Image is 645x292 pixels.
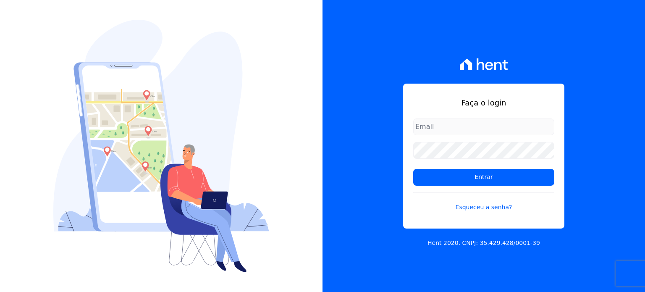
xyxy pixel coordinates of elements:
[413,118,554,135] input: Email
[413,169,554,186] input: Entrar
[427,239,540,247] p: Hent 2020. CNPJ: 35.429.428/0001-39
[413,192,554,212] a: Esqueceu a senha?
[413,97,554,108] h1: Faça o login
[53,20,269,272] img: Login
